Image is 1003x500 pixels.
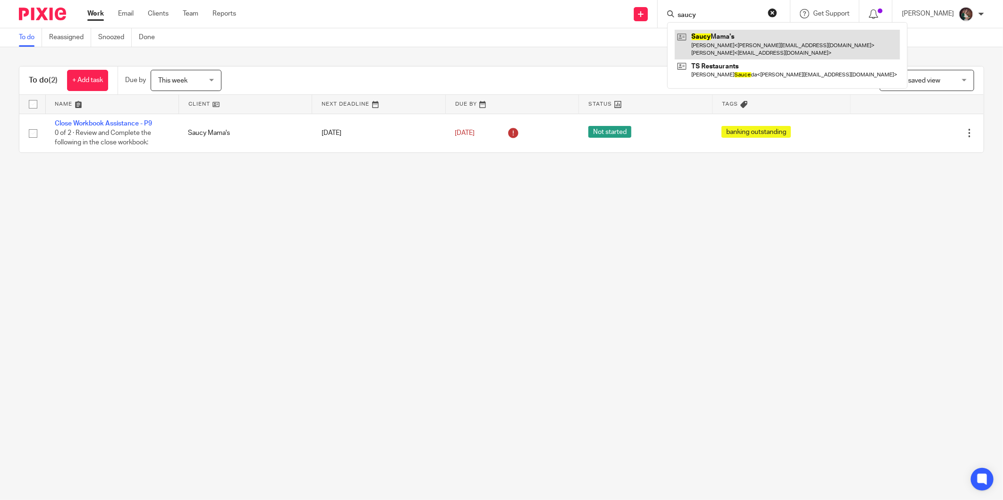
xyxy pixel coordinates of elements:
[148,9,169,18] a: Clients
[87,9,104,18] a: Work
[49,28,91,47] a: Reassigned
[455,130,475,136] span: [DATE]
[118,9,134,18] a: Email
[677,11,762,20] input: Search
[139,28,162,47] a: Done
[29,75,58,85] h1: To do
[158,77,187,84] span: This week
[19,28,42,47] a: To do
[722,101,738,107] span: Tags
[67,70,108,91] a: + Add task
[887,77,940,84] span: Select saved view
[49,76,58,84] span: (2)
[98,28,132,47] a: Snoozed
[813,10,850,17] span: Get Support
[722,126,791,138] span: banking outstanding
[588,126,631,138] span: Not started
[19,8,66,20] img: Pixie
[212,9,236,18] a: Reports
[55,120,152,127] a: Close Workbook Assistance - P9
[959,7,974,22] img: Profile%20picture%20JUS.JPG
[183,9,198,18] a: Team
[178,114,312,152] td: Saucy Mama's
[312,114,445,152] td: [DATE]
[125,75,146,85] p: Due by
[55,130,151,146] span: 0 of 2 · Review and Complete the following in the close workbook:
[902,9,954,18] p: [PERSON_NAME]
[768,8,777,17] button: Clear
